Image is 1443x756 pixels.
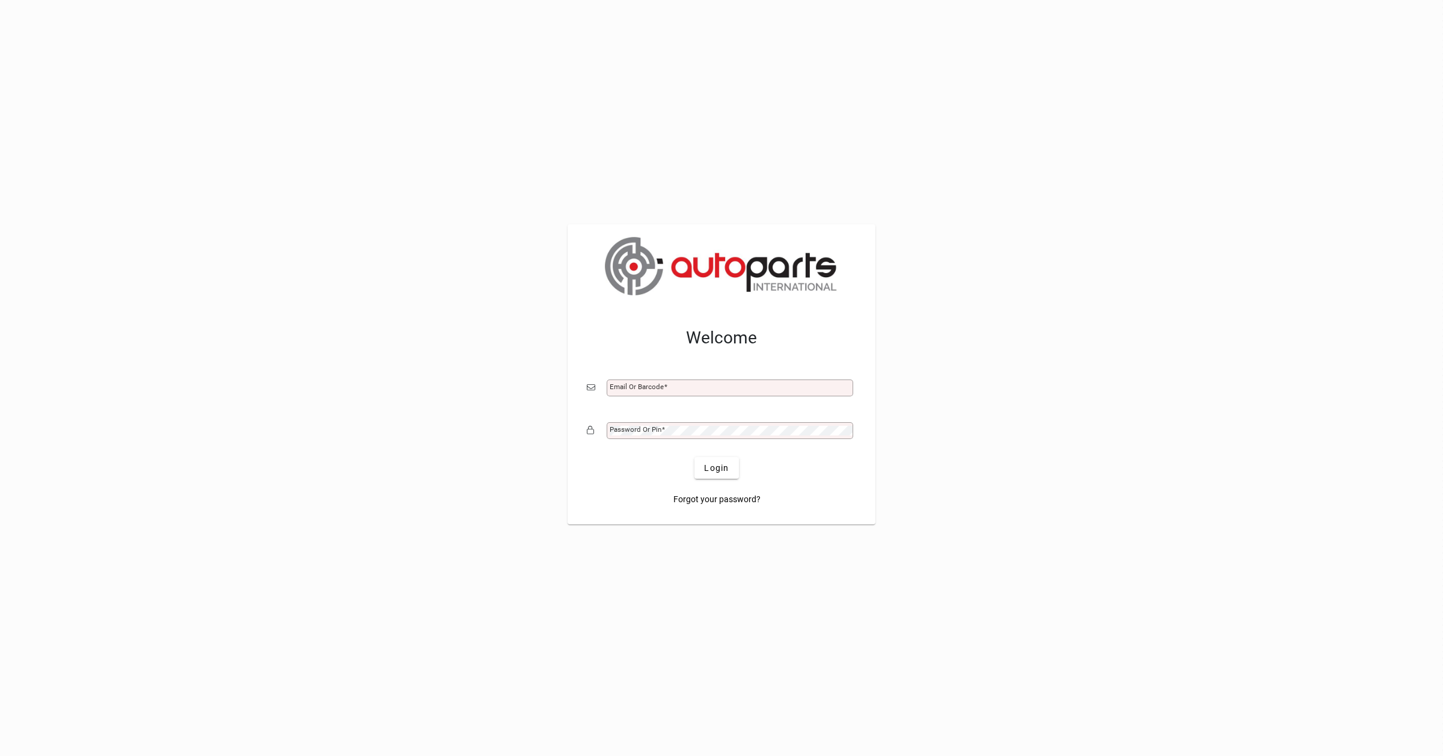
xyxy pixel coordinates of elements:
span: Login [704,462,729,475]
button: Login [694,457,738,479]
span: Forgot your password? [673,493,761,506]
h2: Welcome [587,328,856,348]
a: Forgot your password? [669,488,765,510]
mat-label: Email or Barcode [610,383,664,391]
mat-label: Password or Pin [610,425,661,434]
